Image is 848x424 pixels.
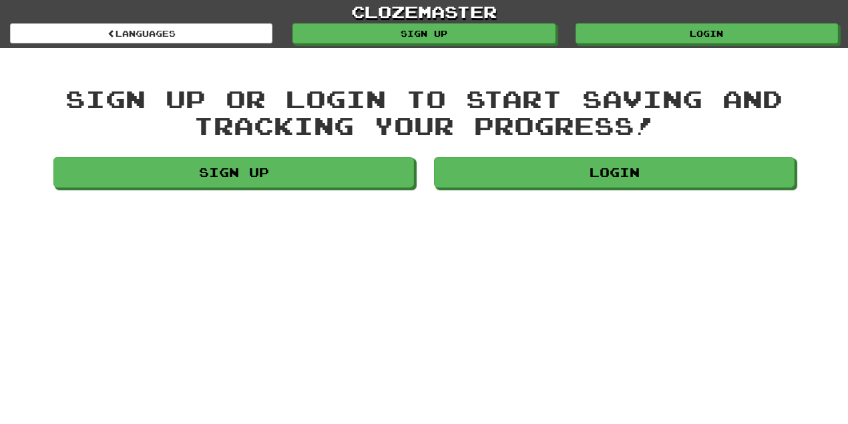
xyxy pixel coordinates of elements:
[576,23,838,43] a: Login
[53,157,414,188] a: Sign up
[10,23,272,43] a: Languages
[434,157,795,188] a: Login
[53,85,795,138] div: Sign up or login to start saving and tracking your progress!
[292,23,555,43] a: Sign up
